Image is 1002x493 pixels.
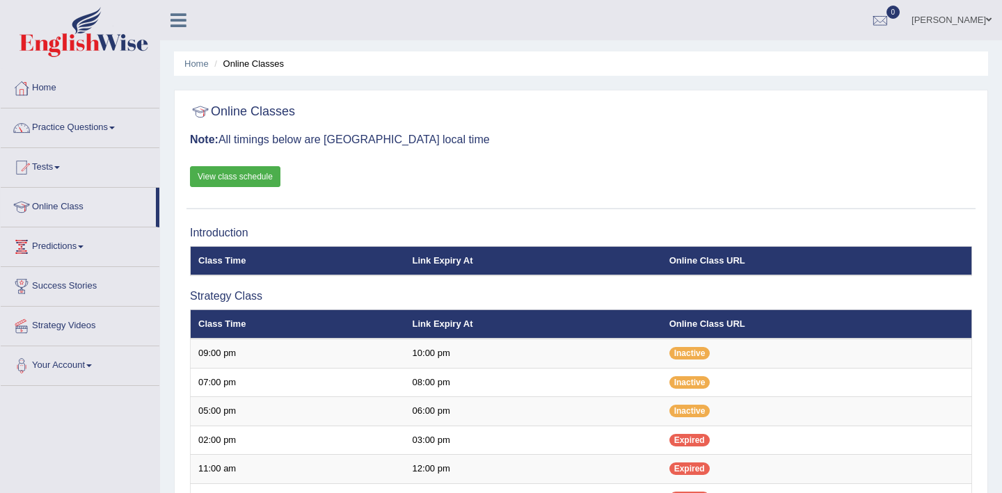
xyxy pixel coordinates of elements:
[405,397,662,426] td: 06:00 pm
[191,455,405,484] td: 11:00 am
[190,290,972,302] h3: Strategy Class
[662,309,972,339] th: Online Class URL
[405,426,662,455] td: 03:00 pm
[886,6,900,19] span: 0
[405,246,662,275] th: Link Expiry At
[190,166,280,187] a: View class schedule
[662,246,972,275] th: Online Class URL
[1,267,159,302] a: Success Stories
[1,69,159,104] a: Home
[191,246,405,275] th: Class Time
[405,339,662,368] td: 10:00 pm
[190,134,972,146] h3: All timings below are [GEOGRAPHIC_DATA] local time
[211,57,284,70] li: Online Classes
[1,307,159,341] a: Strategy Videos
[669,376,710,389] span: Inactive
[191,339,405,368] td: 09:00 pm
[405,455,662,484] td: 12:00 pm
[1,148,159,183] a: Tests
[1,188,156,223] a: Online Class
[191,426,405,455] td: 02:00 pm
[405,309,662,339] th: Link Expiry At
[184,58,209,69] a: Home
[669,462,710,475] span: Expired
[1,108,159,143] a: Practice Questions
[191,397,405,426] td: 05:00 pm
[405,368,662,397] td: 08:00 pm
[1,227,159,262] a: Predictions
[669,347,710,359] span: Inactive
[1,346,159,381] a: Your Account
[669,434,710,446] span: Expired
[190,227,972,239] h3: Introduction
[190,102,295,122] h2: Online Classes
[191,309,405,339] th: Class Time
[669,405,710,417] span: Inactive
[191,368,405,397] td: 07:00 pm
[190,134,218,145] b: Note:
